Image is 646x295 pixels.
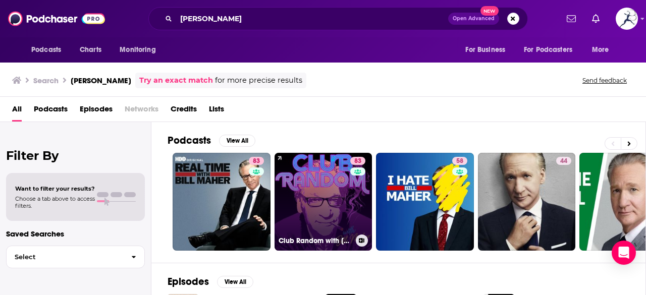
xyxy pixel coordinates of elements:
[24,40,74,60] button: open menu
[563,10,580,27] a: Show notifications dropdown
[452,157,467,165] a: 58
[465,43,505,57] span: For Business
[173,153,271,251] a: 83
[480,6,499,16] span: New
[168,134,255,147] a: PodcastsView All
[171,101,197,122] a: Credits
[560,156,567,166] span: 44
[168,134,211,147] h2: Podcasts
[579,76,630,85] button: Send feedback
[8,9,105,28] img: Podchaser - Follow, Share and Rate Podcasts
[616,8,638,30] img: User Profile
[80,101,113,122] a: Episodes
[209,101,224,122] a: Lists
[612,241,636,265] div: Open Intercom Messenger
[448,13,499,25] button: Open AdvancedNew
[15,195,95,209] span: Choose a tab above to access filters.
[275,153,372,251] a: 83Club Random with [PERSON_NAME]
[31,43,61,57] span: Podcasts
[376,153,474,251] a: 58
[350,157,365,165] a: 83
[253,156,260,166] span: 83
[7,254,123,260] span: Select
[6,229,145,239] p: Saved Searches
[279,237,352,245] h3: Club Random with [PERSON_NAME]
[113,40,169,60] button: open menu
[12,101,22,122] a: All
[458,40,518,60] button: open menu
[585,40,622,60] button: open menu
[249,157,264,165] a: 83
[6,246,145,268] button: Select
[616,8,638,30] button: Show profile menu
[517,40,587,60] button: open menu
[588,10,604,27] a: Show notifications dropdown
[80,43,101,57] span: Charts
[217,276,253,288] button: View All
[168,275,253,288] a: EpisodesView All
[616,8,638,30] span: Logged in as BloomsburySpecialInterest
[556,157,571,165] a: 44
[148,7,528,30] div: Search podcasts, credits, & more...
[168,275,209,288] h2: Episodes
[125,101,158,122] span: Networks
[592,43,609,57] span: More
[453,16,495,21] span: Open Advanced
[139,75,213,86] a: Try an exact match
[478,153,576,251] a: 44
[354,156,361,166] span: 83
[120,43,155,57] span: Monitoring
[456,156,463,166] span: 58
[71,76,131,85] h3: [PERSON_NAME]
[219,135,255,147] button: View All
[524,43,572,57] span: For Podcasters
[6,148,145,163] h2: Filter By
[176,11,448,27] input: Search podcasts, credits, & more...
[215,75,302,86] span: for more precise results
[33,76,59,85] h3: Search
[15,185,95,192] span: Want to filter your results?
[34,101,68,122] a: Podcasts
[73,40,107,60] a: Charts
